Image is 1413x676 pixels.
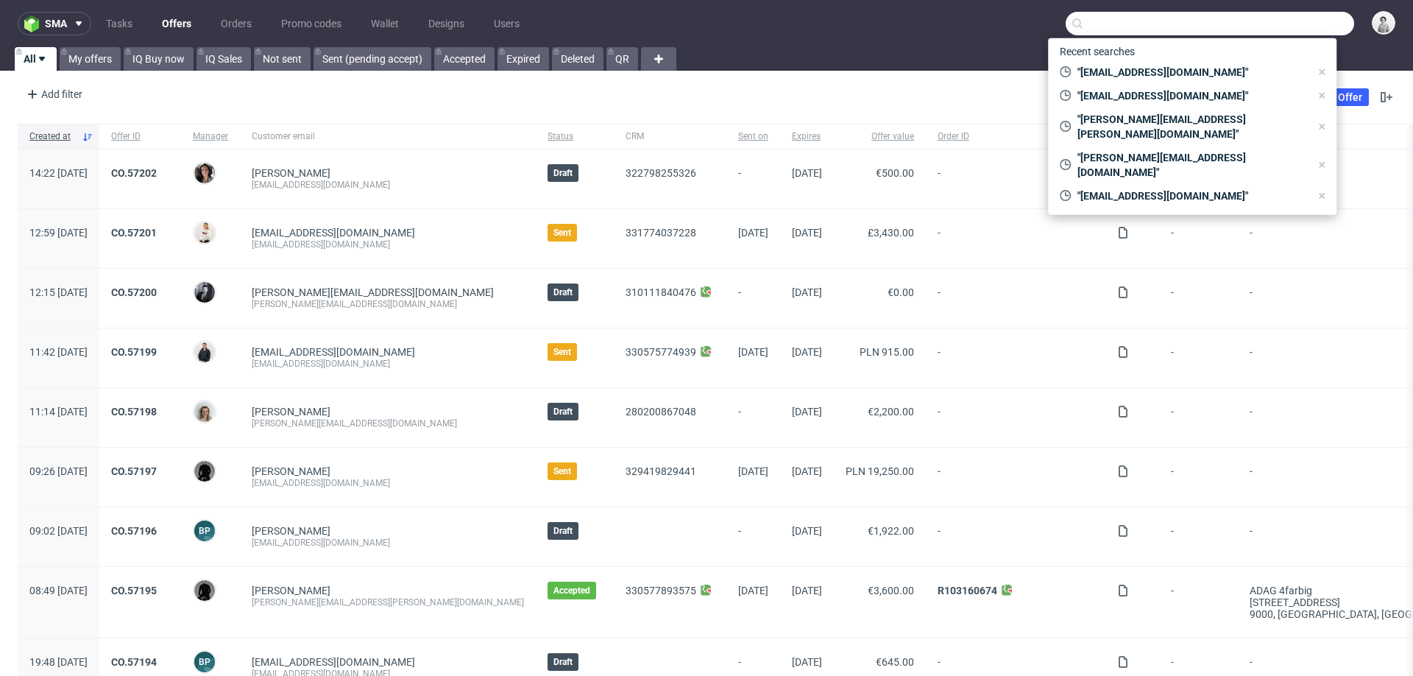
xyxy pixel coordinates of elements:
[15,47,57,71] a: All
[194,580,215,601] img: Dawid Urbanowicz
[97,12,141,35] a: Tasks
[29,585,88,596] span: 08:49 [DATE]
[212,12,261,35] a: Orders
[792,286,822,298] span: [DATE]
[314,47,431,71] a: Sent (pending accept)
[553,286,573,298] span: Draft
[738,167,768,191] span: -
[1171,406,1226,429] span: -
[434,47,495,71] a: Accepted
[1171,465,1226,489] span: -
[21,82,85,106] div: Add filter
[18,12,91,35] button: sma
[553,525,573,537] span: Draft
[553,227,571,239] span: Sent
[252,596,524,608] div: [PERSON_NAME][EMAIL_ADDRESS][PERSON_NAME][DOMAIN_NAME]
[29,525,88,537] span: 09:02 [DATE]
[111,585,157,596] a: CO.57195
[254,47,311,71] a: Not sent
[111,346,157,358] a: CO.57199
[194,222,215,243] img: Mari Fok
[553,346,571,358] span: Sent
[553,585,590,596] span: Accepted
[194,401,215,422] img: Monika Poźniak
[1072,65,1311,80] span: "[EMAIL_ADDRESS][DOMAIN_NAME]"
[252,179,524,191] div: [EMAIL_ADDRESS][DOMAIN_NAME]
[193,130,228,143] span: Manager
[1171,525,1226,549] span: -
[938,286,1094,310] span: -
[792,656,822,668] span: [DATE]
[111,406,157,418] a: CO.57198
[626,585,696,596] a: 330577893575
[626,227,696,239] a: 331774037228
[626,346,696,358] a: 330575774939
[1072,112,1311,141] span: "[PERSON_NAME][EMAIL_ADDRESS][PERSON_NAME][DOMAIN_NAME]"
[252,239,524,250] div: [EMAIL_ADDRESS][DOMAIN_NAME]
[876,167,914,179] span: €500.00
[938,465,1094,489] span: -
[938,346,1094,370] span: -
[938,167,1094,191] span: -
[792,346,822,358] span: [DATE]
[938,130,1094,143] span: Order ID
[252,358,524,370] div: [EMAIL_ADDRESS][DOMAIN_NAME]
[868,585,914,596] span: €3,600.00
[1171,227,1226,250] span: -
[252,298,524,310] div: [PERSON_NAME][EMAIL_ADDRESS][DOMAIN_NAME]
[252,406,330,418] a: [PERSON_NAME]
[252,656,415,668] span: [EMAIL_ADDRESS][DOMAIN_NAME]
[1072,150,1311,180] span: "[PERSON_NAME][EMAIL_ADDRESS][DOMAIN_NAME]"
[1171,585,1226,620] span: -
[792,585,822,596] span: [DATE]
[626,465,696,477] a: 329419829441
[29,286,88,298] span: 12:15 [DATE]
[252,585,330,596] a: [PERSON_NAME]
[846,130,914,143] span: Offer value
[738,227,768,239] span: [DATE]
[111,525,157,537] a: CO.57196
[626,406,696,418] a: 280200867048
[194,652,215,672] figcaption: BP
[1171,346,1226,370] span: -
[252,477,524,489] div: [EMAIL_ADDRESS][DOMAIN_NAME]
[553,656,573,668] span: Draft
[111,167,157,179] a: CO.57202
[738,525,768,549] span: -
[738,346,768,358] span: [DATE]
[252,418,524,429] div: [PERSON_NAME][EMAIL_ADDRESS][DOMAIN_NAME]
[792,167,822,179] span: [DATE]
[60,47,121,71] a: My offers
[29,167,88,179] span: 14:22 [DATE]
[111,465,157,477] a: CO.57197
[252,130,524,143] span: Customer email
[552,47,603,71] a: Deleted
[29,346,88,358] span: 11:42 [DATE]
[1171,286,1226,310] span: -
[626,286,696,298] a: 310111840476
[24,15,45,32] img: logo
[29,130,76,143] span: Created at
[606,47,638,71] a: QR
[938,406,1094,429] span: -
[194,461,215,482] img: Dawid Urbanowicz
[938,585,997,596] a: R103160674
[792,130,822,143] span: Expires
[124,47,194,71] a: IQ Buy now
[194,521,215,541] figcaption: BP
[626,130,715,143] span: CRM
[876,656,914,668] span: €645.00
[553,406,573,418] span: Draft
[738,465,768,477] span: [DATE]
[888,286,914,298] span: €0.00
[548,130,602,143] span: Status
[792,406,822,418] span: [DATE]
[860,346,914,358] span: PLN 915.00
[252,465,330,477] a: [PERSON_NAME]
[111,227,157,239] a: CO.57201
[196,47,251,71] a: IQ Sales
[1054,40,1141,63] span: Recent searches
[111,286,157,298] a: CO.57200
[938,227,1094,250] span: -
[29,465,88,477] span: 09:26 [DATE]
